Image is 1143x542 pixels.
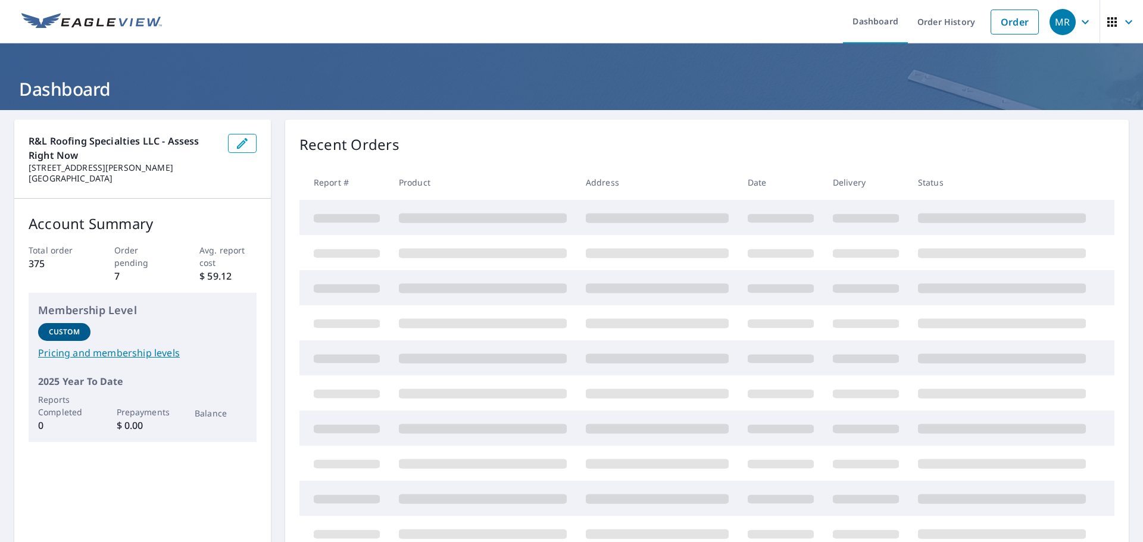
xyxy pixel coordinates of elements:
p: Account Summary [29,213,257,234]
img: EV Logo [21,13,162,31]
h1: Dashboard [14,77,1129,101]
p: Membership Level [38,302,247,318]
p: Total order [29,244,86,256]
p: Avg. report cost [199,244,257,269]
p: $ 0.00 [117,418,169,433]
div: MR [1050,9,1076,35]
p: Order pending [114,244,171,269]
th: Address [576,165,738,200]
p: Reports Completed [38,393,90,418]
p: 375 [29,256,86,271]
p: [STREET_ADDRESS][PERSON_NAME] [29,162,218,173]
p: Custom [49,327,80,337]
p: 7 [114,269,171,283]
th: Date [738,165,823,200]
p: R&L Roofing Specialties LLC - Assess Right Now [29,134,218,162]
a: Order [991,10,1039,35]
p: Recent Orders [299,134,399,155]
a: Pricing and membership levels [38,346,247,360]
p: Balance [195,407,247,419]
p: Prepayments [117,406,169,418]
th: Delivery [823,165,908,200]
th: Product [389,165,576,200]
p: 2025 Year To Date [38,374,247,389]
p: [GEOGRAPHIC_DATA] [29,173,218,184]
p: $ 59.12 [199,269,257,283]
th: Report # [299,165,389,200]
th: Status [908,165,1095,200]
p: 0 [38,418,90,433]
